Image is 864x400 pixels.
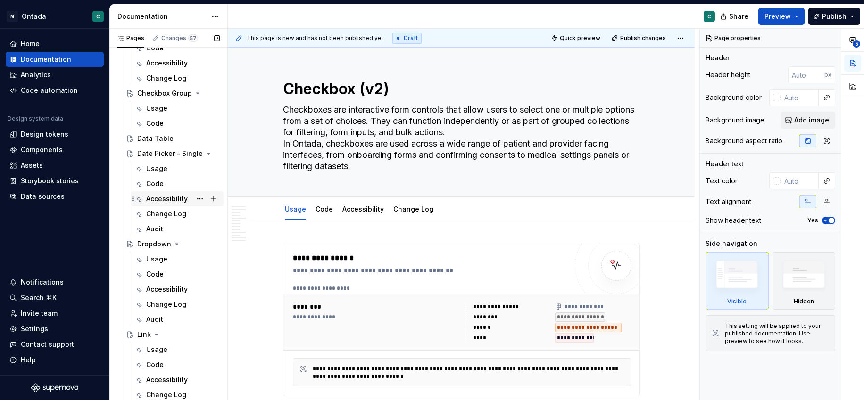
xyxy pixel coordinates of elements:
[21,309,58,318] div: Invite team
[21,130,68,139] div: Design tokens
[122,237,224,252] a: Dropdown
[21,176,79,186] div: Storybook stories
[6,275,104,290] button: Notifications
[21,145,63,155] div: Components
[725,322,829,345] div: This setting will be applied to your published documentation. Use preview to see how it looks.
[853,40,860,48] span: 5
[281,78,638,100] textarea: Checkbox (v2)
[339,199,388,219] div: Accessibility
[146,224,163,234] div: Audit
[822,12,847,21] span: Publish
[706,70,750,80] div: Header height
[122,327,224,342] a: Link
[706,216,761,225] div: Show header text
[21,324,48,334] div: Settings
[131,221,224,237] a: Audit
[715,8,755,25] button: Share
[316,205,333,213] a: Code
[21,161,43,170] div: Assets
[31,383,78,392] svg: Supernova Logo
[794,115,829,125] span: Add image
[706,197,751,206] div: Text alignment
[781,172,819,189] input: Auto
[281,102,638,174] textarea: Checkboxes are interactive form controls that allow users to select one or multiple options from ...
[21,293,57,302] div: Search ⌘K
[706,93,762,102] div: Background color
[773,252,836,310] div: Hidden
[137,134,174,143] div: Data Table
[706,159,744,169] div: Header text
[146,104,167,113] div: Usage
[131,357,224,372] a: Code
[21,86,78,95] div: Code automation
[390,199,437,219] div: Change Log
[137,149,203,158] div: Date Picker - Single
[131,252,224,267] a: Usage
[6,337,104,352] button: Contact support
[146,360,164,369] div: Code
[788,66,824,83] input: Auto
[131,191,224,206] a: Accessibility
[146,43,164,53] div: Code
[281,199,310,219] div: Usage
[131,161,224,176] a: Usage
[6,52,104,67] a: Documentation
[312,199,337,219] div: Code
[146,119,164,128] div: Code
[6,83,104,98] a: Code automation
[758,8,805,25] button: Preview
[727,298,747,305] div: Visible
[146,58,188,68] div: Accessibility
[137,239,171,249] div: Dropdown
[131,342,224,357] a: Usage
[122,146,224,161] a: Date Picker - Single
[8,115,63,122] div: Design system data
[21,355,36,365] div: Help
[21,55,71,64] div: Documentation
[706,176,738,186] div: Text color
[146,300,186,309] div: Change Log
[807,217,818,224] label: Yes
[764,12,791,21] span: Preview
[131,372,224,387] a: Accessibility
[146,345,167,354] div: Usage
[146,164,167,173] div: Usage
[21,192,65,201] div: Data sources
[824,71,831,79] p: px
[131,116,224,131] a: Code
[131,71,224,86] a: Change Log
[781,89,819,106] input: Auto
[131,282,224,297] a: Accessibility
[131,56,224,71] a: Accessibility
[6,127,104,142] a: Design tokens
[2,6,108,26] button: MOntadaC
[706,252,769,310] div: Visible
[21,70,51,80] div: Analytics
[131,41,224,56] a: Code
[808,8,860,25] button: Publish
[620,34,666,42] span: Publish changes
[794,298,814,305] div: Hidden
[706,136,782,146] div: Background aspect ratio
[146,194,188,204] div: Accessibility
[117,12,207,21] div: Documentation
[393,205,433,213] a: Change Log
[131,267,224,282] a: Code
[706,115,764,125] div: Background image
[117,34,144,42] div: Pages
[247,34,385,42] span: This page is new and has not been published yet.
[146,179,164,188] div: Code
[146,390,186,400] div: Change Log
[6,173,104,188] a: Storybook stories
[146,269,164,279] div: Code
[6,321,104,336] a: Settings
[146,315,163,324] div: Audit
[6,142,104,157] a: Components
[285,205,306,213] a: Usage
[21,278,64,287] div: Notifications
[122,131,224,146] a: Data Table
[137,330,151,339] div: Link
[146,254,167,264] div: Usage
[131,101,224,116] a: Usage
